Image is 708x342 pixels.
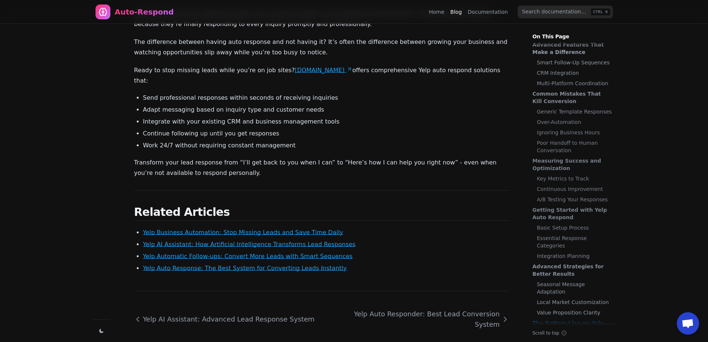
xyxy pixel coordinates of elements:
[295,67,352,74] a: [DOMAIN_NAME]
[533,41,612,56] a: Advanced Features That Make a Difference
[96,326,107,336] button: Change theme
[143,241,356,248] a: Yelp AI Assistant: How Artificial Intelligence Transforms Lead Responses
[143,265,347,272] a: Yelp Auto Response: The Best System for Converting Leads Instantly
[533,157,612,172] a: Measuring Success and Optimization
[143,105,509,114] li: Adapt messaging based on inquiry type and customer needs
[533,263,612,278] a: Advanced Strategies for Better Results
[134,157,509,178] p: Transform your lead response from “I’ll get back to you when I can” to “Here’s how I can help you...
[537,185,612,193] a: Continuous Improvement
[134,308,321,330] a: Yelp AI Assistant: Advanced Lead Response System
[677,312,699,335] a: Open chat
[537,69,612,77] a: CRM Integration
[527,24,622,40] p: On This Page
[537,175,612,182] a: Key Metrics to Track
[537,224,612,231] a: Basic Setup Process
[533,206,612,221] a: Getting Started with Yelp Auto Respond
[96,4,174,19] a: Home page
[134,65,509,86] p: Ready to stop missing leads while you’re on job sites? offers comprehensive Yelp auto respond sol...
[537,309,612,316] a: Value Proposition Clarity
[533,90,612,105] a: Common Mistakes That Kill Conversion
[537,196,612,203] a: A/B Testing Your Responses
[450,8,462,16] a: Blog
[537,59,612,66] a: Smart Follow-Up Sequences
[537,108,612,115] a: Generic Template Responses
[518,6,613,18] input: Search documentation…
[143,117,509,126] li: Integrate with your existing CRM and business management tools
[115,7,174,17] div: Auto-Respond
[537,80,612,87] a: Multi-Platform Coordination
[134,205,509,221] h2: Related Articles
[143,229,343,236] a: Yelp Business Automation: Stop Missing Leads and Save Time Daily
[537,139,612,154] a: Poor Handoff to Human Conversation
[143,129,509,138] li: Continue following up until you get responses
[537,118,612,126] a: Over-Automation
[468,8,508,16] a: Documentation
[143,93,509,102] li: Send professional responses within seconds of receiving inquiries
[537,298,612,306] a: Local Market Customization
[537,129,612,136] a: Ignoring Business Hours
[143,253,353,260] a: Yelp Automatic Follow-ups: Convert More Leads with Smart Sequences
[533,319,612,334] a: The Bottom Line on Yelp Auto Respond
[429,8,444,16] a: Home
[533,330,616,336] button: Scroll to top
[537,252,612,260] a: Integration Planning
[537,234,612,249] a: Essential Response Categories
[321,303,509,336] a: Yelp Auto Responder: Best Lead Conversion System
[537,281,612,295] a: Seasonal Message Adaptation
[143,141,509,150] li: Work 24/7 without requiring constant management
[134,37,509,58] p: The difference between having auto response and not having it? It’s often the difference between ...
